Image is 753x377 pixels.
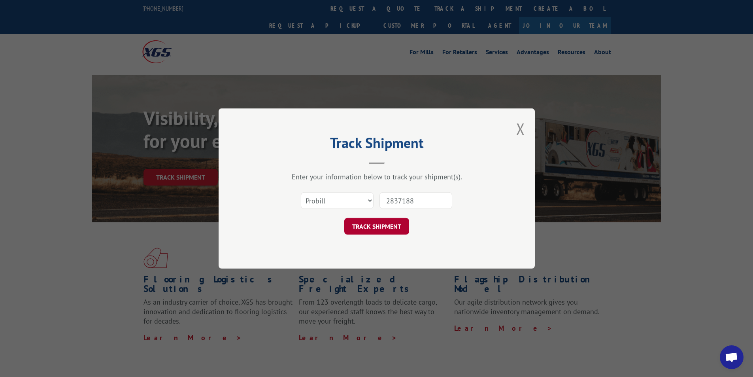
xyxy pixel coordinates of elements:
[344,218,409,235] button: TRACK SHIPMENT
[379,192,452,209] input: Number(s)
[516,118,525,139] button: Close modal
[258,137,495,152] h2: Track Shipment
[258,172,495,181] div: Enter your information below to track your shipment(s).
[720,345,744,369] a: Open chat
